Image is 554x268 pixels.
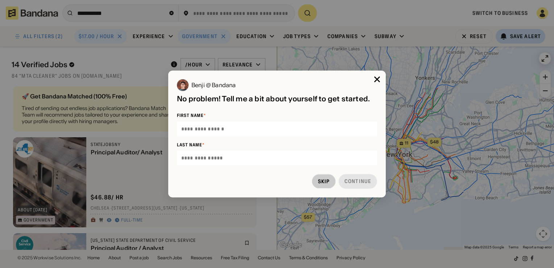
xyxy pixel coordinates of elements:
[177,79,189,91] img: Benji @ Bandana
[318,179,330,184] div: Skip
[177,94,377,104] div: No problem! Tell me a bit about yourself to get started.
[191,82,236,88] div: Benji @ Bandana
[177,113,377,118] div: First Name
[344,179,371,184] div: Continue
[177,142,377,148] div: Last Name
